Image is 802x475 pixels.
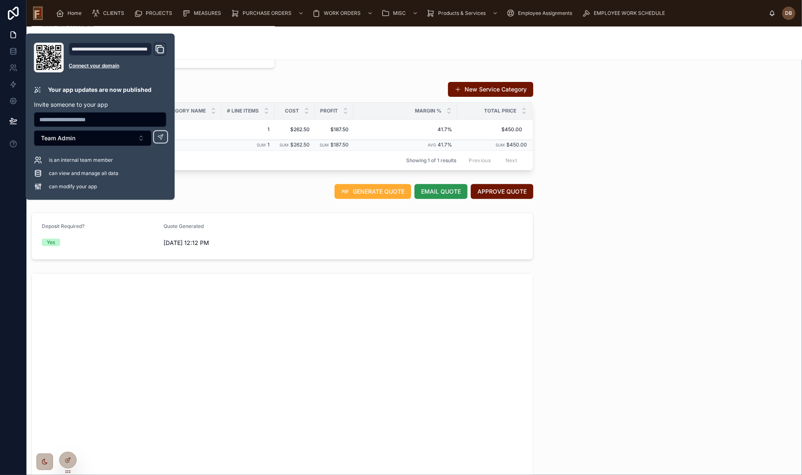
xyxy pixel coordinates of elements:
div: Domain and Custom Link [69,43,166,72]
button: Select Button [34,130,152,146]
span: Deposit Required? [42,223,84,229]
a: $450.00 [458,126,522,133]
span: DB [785,10,792,17]
span: $262.50 [290,142,310,148]
a: 1 [226,126,270,133]
span: is an internal team member [49,157,113,163]
div: scrollable content [49,4,769,22]
span: can view and manage all data [49,170,118,177]
a: $262.50 [279,126,310,133]
span: MARGIN % [415,108,441,114]
span: Products & Services [438,10,486,17]
span: [DATE] 12:12 PM [164,239,279,247]
span: Team Admin [41,134,75,142]
a: EMPLOYEE WORK SCHEDULE [580,6,671,21]
span: PROJECTS [146,10,172,17]
a: $187.50 [320,126,349,133]
span: 1 [267,142,270,148]
a: MEASURES [180,6,227,21]
button: GENERATE QUOTE [335,184,411,199]
p: Your app updates are now published [48,86,152,94]
span: WORK ORDERS [324,10,361,17]
div: Yes [47,239,55,246]
span: $187.50 [330,142,349,148]
a: Connect your domain [69,62,166,69]
span: Category Name [162,108,206,114]
a: 41.7% [359,126,452,133]
a: WORK ORDERS [310,6,377,21]
span: COST [285,108,299,114]
span: PROFIT [320,108,338,114]
span: EMPLOYEE WORK SCHEDULE [594,10,665,17]
small: Sum [257,143,266,147]
span: APPROVE QUOTE [477,187,527,196]
span: GENERATE QUOTE [353,187,405,196]
span: Home [67,10,82,17]
span: PURCHASE ORDERS [243,10,291,17]
button: New Service Category [448,82,533,97]
span: CLIENTS [103,10,124,17]
span: Employee Assignments [518,10,572,17]
span: # Line Items [227,108,259,114]
a: -- [161,126,217,133]
p: Invite someone to your app [34,101,166,109]
span: Quote Generated [164,223,204,229]
span: $450.00 [506,142,527,148]
span: MISC [393,10,406,17]
button: APPROVE QUOTE [471,184,533,199]
small: Sum [496,143,505,147]
a: Employee Assignments [504,6,578,21]
span: can modify your app [49,183,97,190]
small: Avg [428,143,436,147]
span: MEASURES [194,10,221,17]
a: PROJECTS [132,6,178,21]
a: CLIENTS [89,6,130,21]
small: Sum [279,143,289,147]
a: Home [53,6,87,21]
img: App logo [33,7,43,20]
a: PURCHASE ORDERS [229,6,308,21]
small: Sum [320,143,329,147]
span: Total Price [484,108,516,114]
span: EMAIL QUOTE [421,187,461,196]
span: 41.7% [438,142,452,148]
a: Products & Services [424,6,502,21]
span: Showing 1 of 1 results [407,157,457,164]
a: MISC [379,6,422,21]
button: EMAIL QUOTE [414,184,467,199]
